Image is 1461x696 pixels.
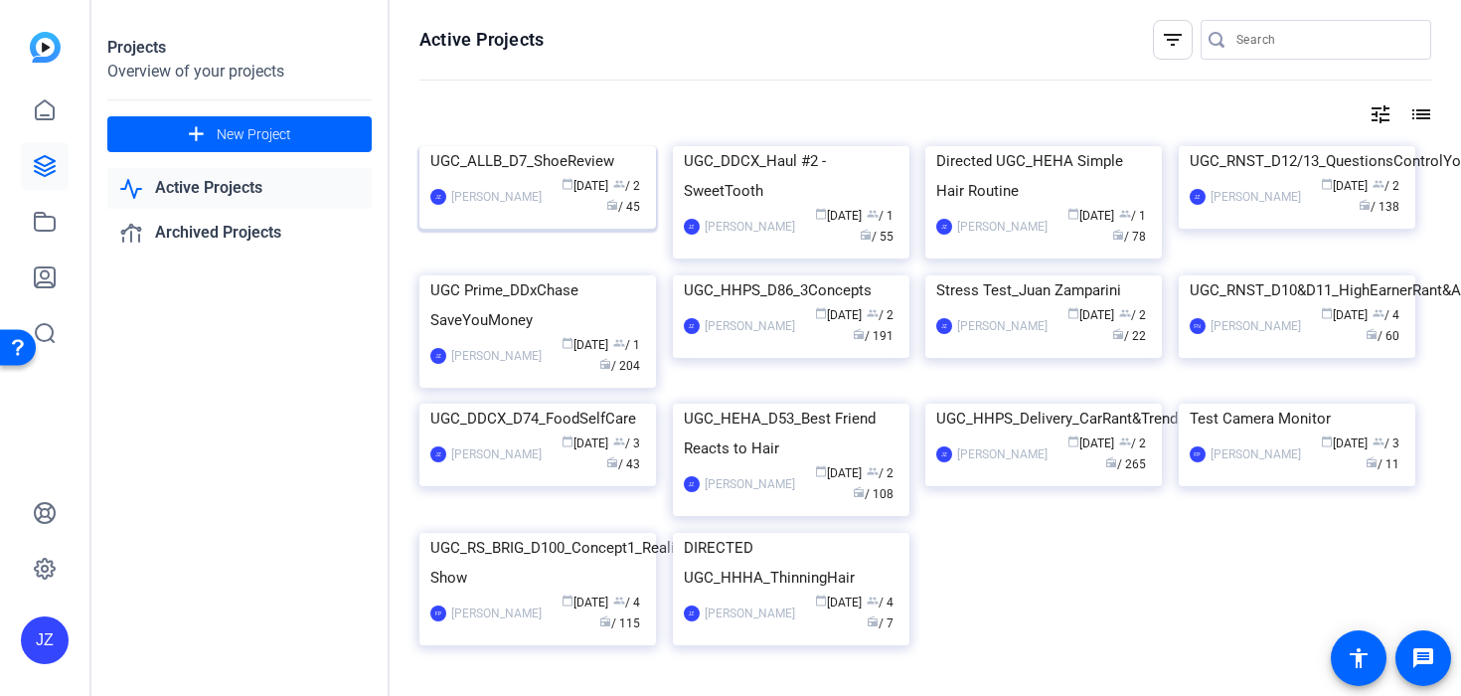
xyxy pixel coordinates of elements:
div: UGC Prime_DDxChase SaveYouMoney [430,275,645,335]
span: radio [1105,456,1117,468]
span: / 11 [1366,457,1399,471]
span: calendar_today [815,307,827,319]
span: / 191 [853,329,893,343]
span: radio [599,358,611,370]
mat-icon: tune [1369,102,1392,126]
a: Active Projects [107,168,372,209]
span: [DATE] [1321,308,1368,322]
div: JZ [430,446,446,462]
span: / 2 [1119,436,1146,450]
div: UGC_HEHA_D53_Best Friend Reacts to Hair [684,404,898,463]
div: JZ [21,616,69,664]
div: UGC_HHPS_Delivery_CarRant&Trend [936,404,1151,434]
div: [PERSON_NAME] [705,316,795,336]
span: group [867,595,879,607]
span: / 3 [1373,436,1399,450]
span: calendar_today [815,465,827,477]
div: JZ [684,318,700,334]
span: / 1 [1119,209,1146,223]
span: / 108 [853,487,893,501]
h1: Active Projects [419,28,544,52]
div: Stress Test_Juan Zamparini [936,275,1151,305]
span: / 1 [613,338,640,352]
span: / 2 [867,466,893,480]
span: / 4 [613,596,640,609]
span: calendar_today [1321,435,1333,447]
div: Projects [107,36,372,60]
span: [DATE] [1067,436,1114,450]
div: FP [430,606,446,621]
span: / 45 [606,200,640,214]
span: calendar_today [1067,307,1079,319]
span: / 2 [613,179,640,193]
div: [PERSON_NAME] [705,604,795,623]
button: New Project [107,116,372,152]
span: New Project [217,124,291,145]
span: calendar_today [562,337,573,349]
span: [DATE] [562,179,608,193]
div: [PERSON_NAME] [451,604,542,623]
div: [PERSON_NAME] [451,444,542,464]
span: group [613,595,625,607]
div: JZ [684,476,700,492]
span: / 138 [1359,200,1399,214]
span: radio [860,229,872,241]
div: JZ [430,348,446,364]
span: / 55 [860,230,893,244]
div: [PERSON_NAME] [957,217,1048,237]
span: / 43 [606,457,640,471]
span: calendar_today [562,435,573,447]
span: [DATE] [815,308,862,322]
div: [PERSON_NAME] [705,217,795,237]
div: JZ [430,189,446,205]
span: [DATE] [1067,308,1114,322]
span: [DATE] [562,338,608,352]
mat-icon: add [184,122,209,147]
mat-icon: filter_list [1161,28,1185,52]
span: group [867,465,879,477]
div: [PERSON_NAME] [1211,316,1301,336]
span: / 204 [599,359,640,373]
span: / 115 [599,616,640,630]
span: / 1 [867,209,893,223]
div: JZ [684,219,700,235]
span: radio [1112,328,1124,340]
span: / 7 [867,616,893,630]
div: UGC_DDCX_Haul #2 - SweetTooth [684,146,898,206]
span: [DATE] [562,436,608,450]
span: radio [599,615,611,627]
span: calendar_today [1321,178,1333,190]
span: / 265 [1105,457,1146,471]
div: UGC_ALLB_D7_ShoeReview [430,146,645,176]
div: FN [1190,318,1206,334]
span: radio [867,615,879,627]
span: calendar_today [815,208,827,220]
div: JZ [936,219,952,235]
span: / 78 [1112,230,1146,244]
a: Archived Projects [107,213,372,254]
span: radio [1359,199,1371,211]
span: / 4 [1373,308,1399,322]
span: [DATE] [815,209,862,223]
span: group [867,307,879,319]
span: radio [606,456,618,468]
span: calendar_today [1321,307,1333,319]
div: JZ [936,446,952,462]
div: [PERSON_NAME] [451,346,542,366]
div: JZ [684,606,700,621]
div: [PERSON_NAME] [957,444,1048,464]
span: group [1119,307,1131,319]
span: group [1119,435,1131,447]
div: [PERSON_NAME] [451,187,542,207]
span: / 3 [613,436,640,450]
div: UGC_RNST_D12/13_QuestionsControlYourFutu [1190,146,1404,176]
span: radio [1366,328,1378,340]
span: calendar_today [562,595,573,607]
div: Directed UGC_HEHA Simple Hair Routine [936,146,1151,206]
mat-icon: list [1407,102,1431,126]
mat-icon: accessibility [1347,646,1371,670]
div: JZ [936,318,952,334]
span: group [1373,435,1384,447]
span: group [1119,208,1131,220]
span: group [1373,307,1384,319]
